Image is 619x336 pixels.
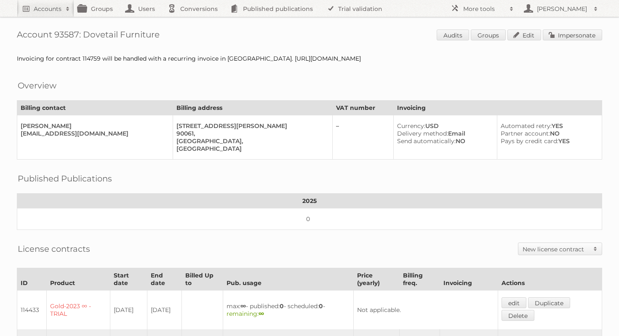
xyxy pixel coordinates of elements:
[176,130,326,137] div: 90061,
[502,297,526,308] a: edit
[176,145,326,152] div: [GEOGRAPHIC_DATA]
[176,137,326,145] div: [GEOGRAPHIC_DATA],
[227,310,264,317] span: remaining:
[501,130,550,137] span: Partner account:
[400,268,440,291] th: Billing freq.
[397,130,490,137] div: Email
[397,137,490,145] div: NO
[397,137,456,145] span: Send automatically:
[21,122,166,130] div: [PERSON_NAME]
[471,29,506,40] a: Groups
[17,29,602,42] h1: Account 93587: Dovetail Furniture
[110,268,147,291] th: Start date
[18,79,56,92] h2: Overview
[21,130,166,137] div: [EMAIL_ADDRESS][DOMAIN_NAME]
[223,291,354,330] td: max: - published: - scheduled: -
[17,291,47,330] td: 114433
[528,297,570,308] a: Duplicate
[280,302,284,310] strong: 0
[17,268,47,291] th: ID
[502,310,534,321] a: Delete
[173,101,332,115] th: Billing address
[437,29,469,40] a: Audits
[397,122,490,130] div: USD
[147,268,182,291] th: End date
[18,172,112,185] h2: Published Publications
[110,291,147,330] td: [DATE]
[17,101,173,115] th: Billing contact
[498,268,602,291] th: Actions
[17,208,602,230] td: 0
[333,115,394,160] td: –
[440,268,498,291] th: Invoicing
[223,268,354,291] th: Pub. usage
[147,291,182,330] td: [DATE]
[34,5,61,13] h2: Accounts
[354,291,498,330] td: Not applicable.
[182,268,223,291] th: Billed Up to
[397,122,425,130] span: Currency:
[518,243,602,255] a: New license contract
[333,101,394,115] th: VAT number
[319,302,323,310] strong: 0
[543,29,602,40] a: Impersonate
[535,5,590,13] h2: [PERSON_NAME]
[397,130,448,137] span: Delivery method:
[47,291,110,330] td: Gold-2023 ∞ - TRIAL
[240,302,246,310] strong: ∞
[463,5,505,13] h2: More tools
[589,243,602,255] span: Toggle
[501,137,595,145] div: YES
[393,101,602,115] th: Invoicing
[507,29,541,40] a: Edit
[47,268,110,291] th: Product
[17,55,602,62] div: Invoicing for contract 114759 will be handled with a recurring invoice in [GEOGRAPHIC_DATA]. [URL...
[501,122,552,130] span: Automated retry:
[176,122,326,130] div: [STREET_ADDRESS][PERSON_NAME]
[259,310,264,317] strong: ∞
[501,137,558,145] span: Pays by credit card:
[18,243,90,255] h2: License contracts
[501,122,595,130] div: YES
[354,268,400,291] th: Price (yearly)
[17,194,602,208] th: 2025
[501,130,595,137] div: NO
[523,245,589,253] h2: New license contract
